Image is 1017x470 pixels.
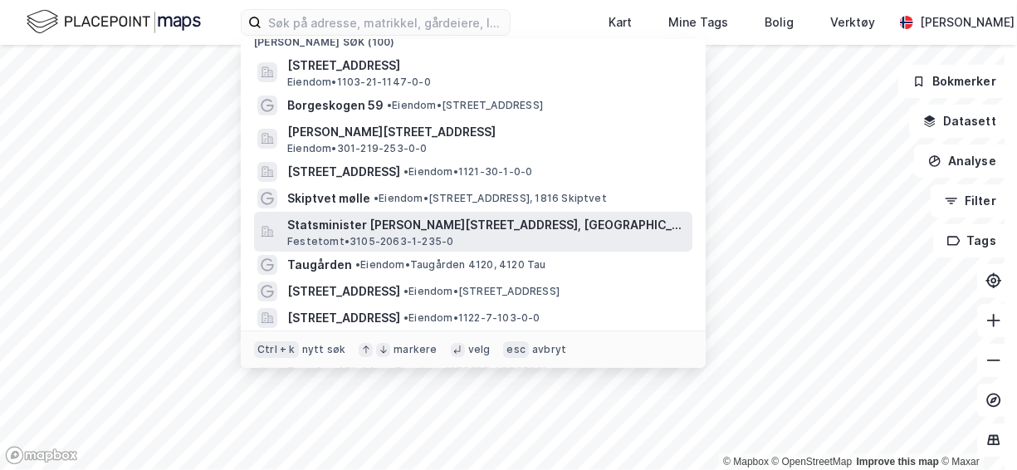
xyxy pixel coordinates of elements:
[403,285,560,298] span: Eiendom • [STREET_ADDRESS]
[287,95,384,115] span: Borgeskogen 59
[920,12,1015,32] div: [PERSON_NAME]
[287,142,428,155] span: Eiendom • 301-219-253-0-0
[302,343,346,356] div: nytt søk
[287,162,400,182] span: [STREET_ADDRESS]
[609,12,632,32] div: Kart
[287,122,686,142] span: [PERSON_NAME][STREET_ADDRESS]
[931,184,1010,218] button: Filter
[262,10,510,35] input: Søk på adresse, matrikkel, gårdeiere, leietakere eller personer
[772,456,853,468] a: OpenStreetMap
[403,165,408,178] span: •
[468,343,491,356] div: velg
[374,192,379,204] span: •
[287,282,400,301] span: [STREET_ADDRESS]
[933,224,1010,257] button: Tags
[765,12,794,32] div: Bolig
[5,446,78,465] a: Mapbox homepage
[394,343,437,356] div: markere
[387,99,543,112] span: Eiendom • [STREET_ADDRESS]
[898,65,1010,98] button: Bokmerker
[287,215,686,235] span: Statsminister [PERSON_NAME][STREET_ADDRESS], [GEOGRAPHIC_DATA]
[403,311,408,324] span: •
[387,99,392,111] span: •
[403,165,532,179] span: Eiendom • 1121-30-1-0-0
[287,235,453,248] span: Festetomt • 3105-2063-1-235-0
[403,311,540,325] span: Eiendom • 1122-7-103-0-0
[287,188,370,208] span: Skiptvet mølle
[27,7,201,37] img: logo.f888ab2527a4732fd821a326f86c7f29.svg
[934,390,1017,470] iframe: Chat Widget
[934,390,1017,470] div: Kontrollprogram for chat
[287,56,686,76] span: [STREET_ADDRESS]
[503,341,529,358] div: esc
[909,105,1010,138] button: Datasett
[668,12,728,32] div: Mine Tags
[287,255,352,275] span: Taugården
[830,12,875,32] div: Verktøy
[374,192,607,205] span: Eiendom • [STREET_ADDRESS], 1816 Skiptvet
[532,343,566,356] div: avbryt
[254,341,299,358] div: Ctrl + k
[355,258,546,272] span: Eiendom • Taugården 4120, 4120 Tau
[287,76,431,89] span: Eiendom • 1103-21-1147-0-0
[723,456,769,468] a: Mapbox
[914,144,1010,178] button: Analyse
[403,285,408,297] span: •
[287,308,400,328] span: [STREET_ADDRESS]
[355,258,360,271] span: •
[857,456,939,468] a: Improve this map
